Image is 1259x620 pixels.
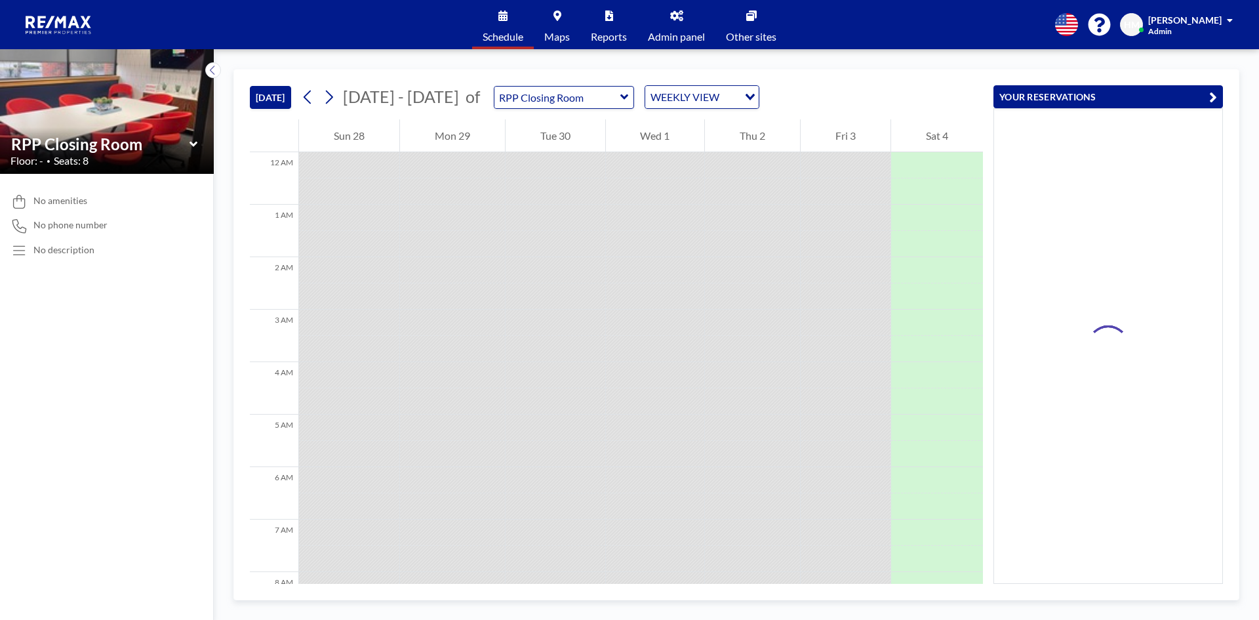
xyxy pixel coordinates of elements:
img: organization-logo [21,12,97,38]
span: of [466,87,480,107]
div: Search for option [645,86,759,108]
div: Wed 1 [606,119,705,152]
span: • [47,157,50,165]
div: No description [33,244,94,256]
div: 7 AM [250,520,298,572]
input: RPP Closing Room [494,87,620,108]
button: [DATE] [250,86,291,109]
span: Maps [544,31,570,42]
span: WEEKLY VIEW [648,89,722,106]
div: Fri 3 [801,119,890,152]
div: 1 AM [250,205,298,257]
button: YOUR RESERVATIONS [993,85,1223,108]
span: HM [1124,19,1140,31]
span: Schedule [483,31,523,42]
div: 2 AM [250,257,298,310]
span: [PERSON_NAME] [1148,14,1222,26]
span: No amenities [33,195,87,207]
span: Reports [591,31,627,42]
span: Seats: 8 [54,154,89,167]
div: Tue 30 [506,119,605,152]
div: Mon 29 [400,119,505,152]
div: 3 AM [250,310,298,362]
div: 5 AM [250,415,298,467]
span: Admin panel [648,31,705,42]
div: Sun 28 [299,119,399,152]
input: RPP Closing Room [11,134,190,154]
div: Sat 4 [891,119,983,152]
span: Other sites [726,31,776,42]
span: [DATE] - [DATE] [343,87,459,106]
span: No phone number [33,219,108,231]
div: 6 AM [250,467,298,520]
div: Thu 2 [705,119,800,152]
span: Admin [1148,26,1172,36]
input: Search for option [723,89,737,106]
div: 12 AM [250,152,298,205]
span: Floor: - [10,154,43,167]
div: 4 AM [250,362,298,415]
